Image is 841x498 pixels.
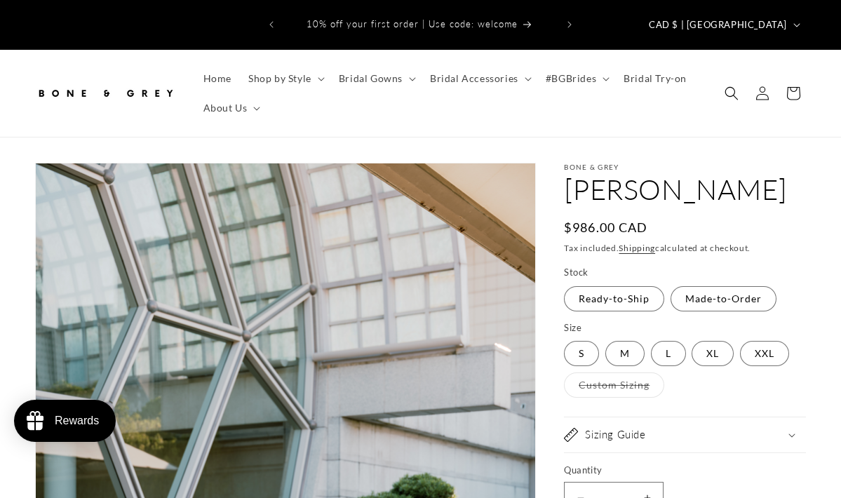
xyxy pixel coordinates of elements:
label: L [651,341,686,366]
summary: Bridal Gowns [330,64,422,93]
label: S [564,341,599,366]
span: Shop by Style [248,72,311,85]
a: Home [195,64,240,93]
img: Bone and Grey Bridal [35,78,175,109]
label: Custom Sizing [564,372,664,398]
span: Bridal Accessories [430,72,518,85]
h1: [PERSON_NAME] [564,171,806,208]
span: Home [203,72,231,85]
span: $986.00 CAD [564,218,647,237]
div: Tax included. calculated at checkout. [564,241,806,255]
button: CAD $ | [GEOGRAPHIC_DATA] [640,11,806,38]
a: Shipping [619,243,655,253]
label: Ready-to-Ship [564,286,664,311]
span: Bridal Try-on [624,72,687,85]
legend: Stock [564,266,589,280]
h2: Sizing Guide [585,428,645,442]
summary: Sizing Guide [564,417,806,452]
span: CAD $ | [GEOGRAPHIC_DATA] [649,18,787,32]
a: Bone and Grey Bridal [30,72,181,114]
p: Bone & Grey [564,163,806,171]
summary: Search [716,78,747,109]
label: M [605,341,645,366]
span: #BGBrides [546,72,596,85]
div: Rewards [55,415,99,427]
label: Quantity [564,464,806,478]
summary: Shop by Style [240,64,330,93]
summary: About Us [195,93,267,123]
legend: Size [564,321,583,335]
summary: #BGBrides [537,64,615,93]
span: Bridal Gowns [339,72,403,85]
summary: Bridal Accessories [422,64,537,93]
span: About Us [203,102,248,114]
label: Made-to-Order [671,286,776,311]
button: Previous announcement [256,11,287,38]
button: Next announcement [554,11,585,38]
a: Bridal Try-on [615,64,695,93]
label: XXL [740,341,789,366]
label: XL [692,341,734,366]
span: 10% off your first order | Use code: welcome [307,18,518,29]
